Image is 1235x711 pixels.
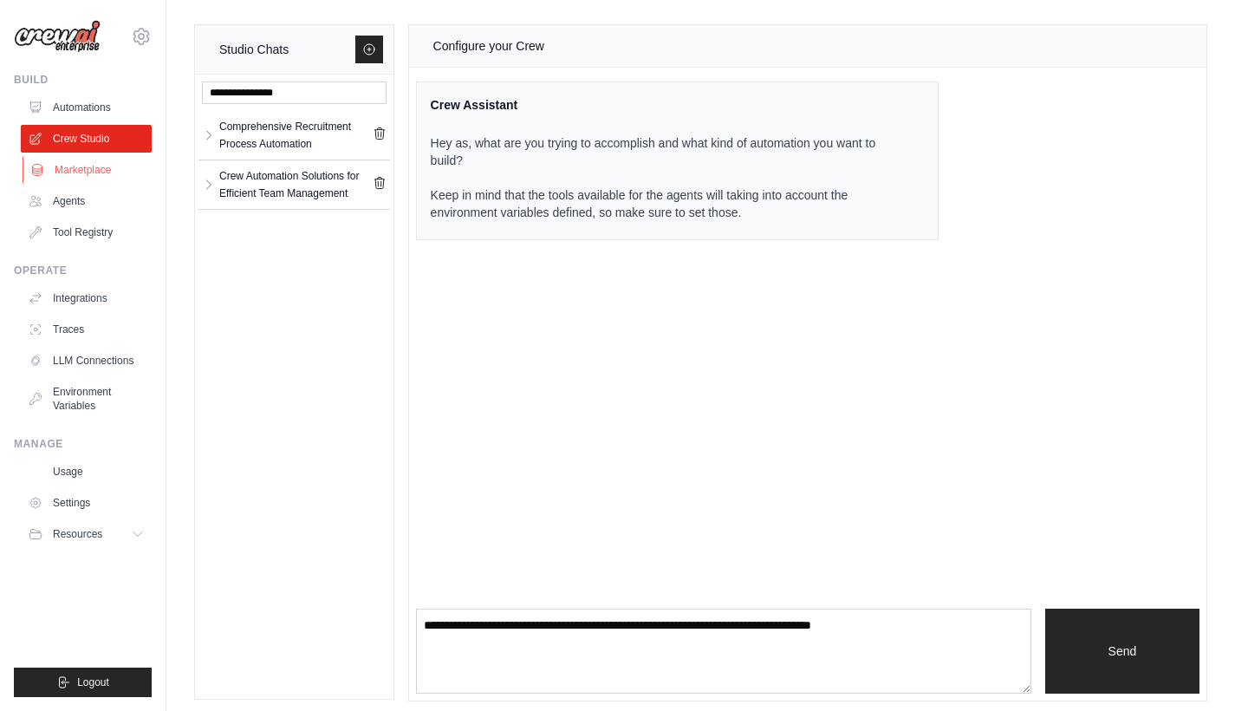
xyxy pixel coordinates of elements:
[219,118,373,153] div: Comprehensive Recruitment Process Automation
[21,125,152,153] a: Crew Studio
[433,36,544,56] div: Configure your Crew
[14,264,152,277] div: Operate
[14,20,101,53] img: Logo
[219,39,289,60] div: Studio Chats
[21,520,152,548] button: Resources
[21,284,152,312] a: Integrations
[23,156,153,184] a: Marketplace
[216,118,373,153] a: Comprehensive Recruitment Process Automation
[21,489,152,517] a: Settings
[21,347,152,375] a: LLM Connections
[21,94,152,121] a: Automations
[21,219,152,246] a: Tool Registry
[53,527,102,541] span: Resources
[14,668,152,697] button: Logout
[431,134,903,221] p: Hey as, what are you trying to accomplish and what kind of automation you want to build? Keep in ...
[219,167,373,202] div: Crew Automation Solutions for Efficient Team Management
[21,316,152,343] a: Traces
[431,96,903,114] div: Crew Assistant
[21,187,152,215] a: Agents
[1045,609,1199,694] button: Send
[21,378,152,420] a: Environment Variables
[14,73,152,87] div: Build
[77,675,109,689] span: Logout
[216,167,373,202] a: Crew Automation Solutions for Efficient Team Management
[14,437,152,451] div: Manage
[21,458,152,486] a: Usage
